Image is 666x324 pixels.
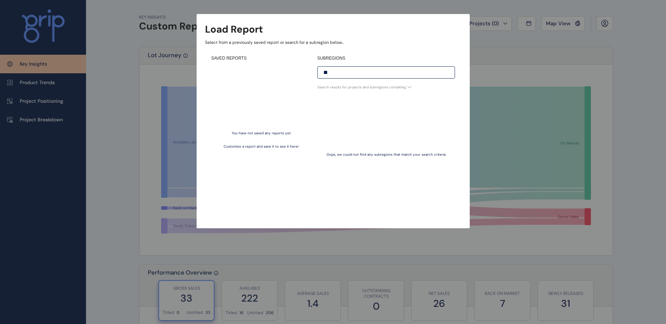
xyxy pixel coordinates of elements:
p: Oops, we could not find any subregions that match your search criteria [327,152,446,157]
p: You have not saved any reports yet [232,131,291,136]
p: Select from a previously saved report or search for a subregion below... [205,40,461,46]
h4: SUBREGIONS [317,55,455,61]
h3: Load Report [205,22,263,36]
p: Search results for projects and subregions containing ' r= ' [317,85,455,90]
h4: SAVED REPORTS [211,55,311,61]
p: Customize a report and save it to see it here! [224,144,299,149]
